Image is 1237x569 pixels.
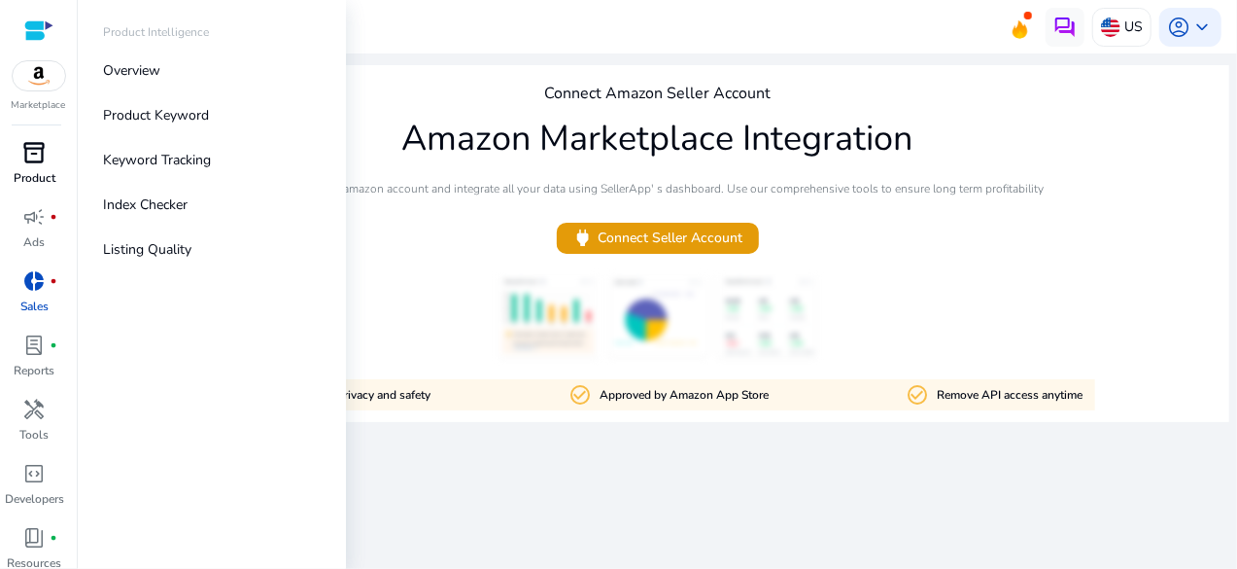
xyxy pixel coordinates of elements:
p: Ensuring data privacy and safety [263,386,431,405]
p: Developers [5,490,64,508]
span: campaign [23,205,47,229]
span: keyboard_arrow_down [1190,16,1214,39]
p: Product Intelligence [103,23,209,41]
button: powerConnect Seller Account [557,223,759,254]
span: book_4 [23,526,47,550]
p: Marketplace [12,98,66,113]
span: fiber_manual_record [51,534,58,542]
p: Tools [20,426,50,444]
p: US [1124,10,1143,44]
p: Index Checker [103,195,188,215]
span: account_circle [1167,16,1190,39]
p: Remove API access anytime [938,386,1083,405]
span: Connect Seller Account [572,227,743,249]
span: inventory_2 [23,141,47,164]
h1: Amazon Marketplace Integration [402,118,913,160]
span: fiber_manual_record [51,213,58,221]
img: amazon.svg [13,61,65,90]
h4: Connect Amazon Seller Account [544,85,771,103]
span: power [572,227,595,249]
p: Ads [24,233,46,251]
p: Product [14,169,55,187]
img: us.svg [1101,18,1120,37]
p: Sales [20,298,49,315]
p: Overview [103,60,160,81]
p: Product Keyword [103,105,209,125]
p: Connect your amazon account and integrate all your data using SellerApp' s dashboard. Use our com... [271,180,1045,197]
p: Approved by Amazon App Store [600,386,769,405]
span: handyman [23,398,47,421]
span: donut_small [23,269,47,293]
mat-icon: check_circle_outline [568,383,592,407]
p: Keyword Tracking [103,150,211,170]
p: Reports [15,362,55,379]
p: Listing Quality [103,239,191,260]
span: fiber_manual_record [51,341,58,349]
span: fiber_manual_record [51,277,58,285]
mat-icon: check_circle_outline [907,383,930,407]
span: lab_profile [23,334,47,357]
span: code_blocks [23,462,47,485]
